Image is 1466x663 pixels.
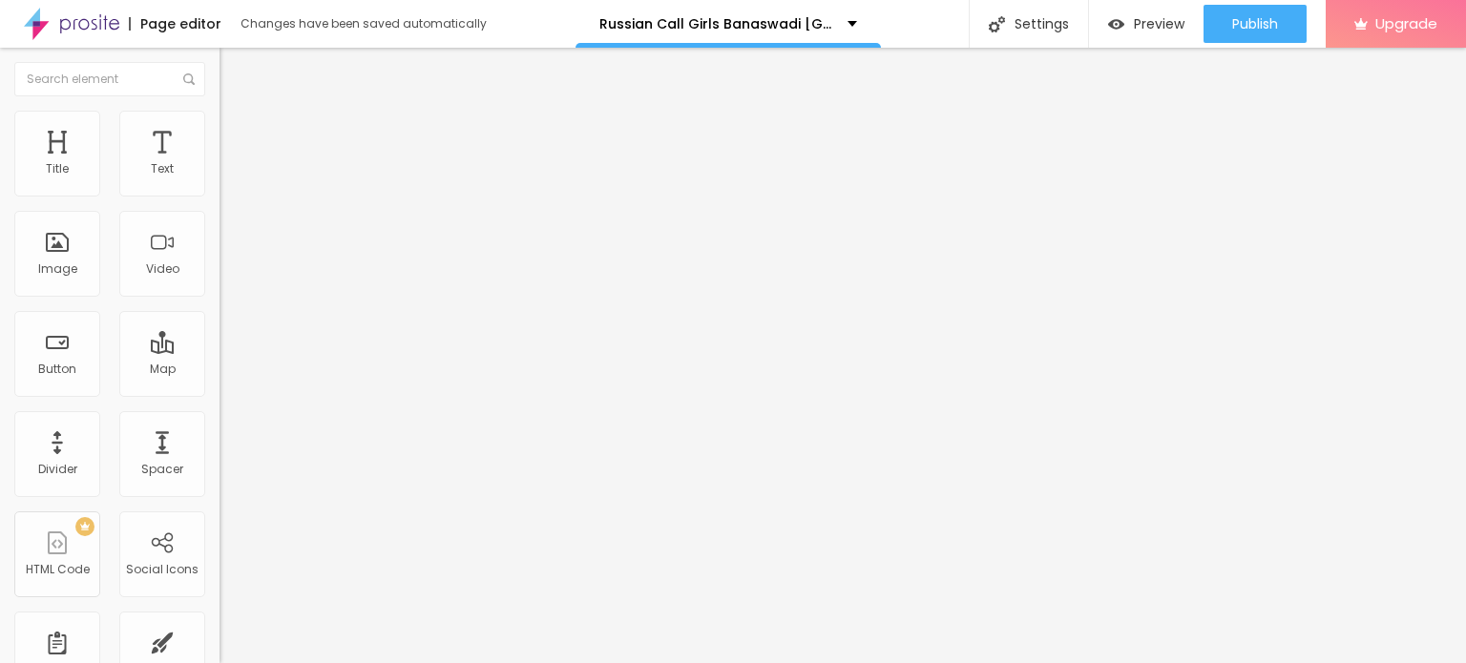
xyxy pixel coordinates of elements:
div: Text [151,162,174,176]
div: Social Icons [126,563,199,576]
input: Search element [14,62,205,96]
img: Icone [183,73,195,85]
img: view-1.svg [1108,16,1124,32]
span: Preview [1134,16,1184,31]
img: Icone [989,16,1005,32]
div: Video [146,262,179,276]
button: Publish [1204,5,1307,43]
div: Page editor [129,17,221,31]
div: Image [38,262,77,276]
p: Russian Call Girls Banaswadi [GEOGRAPHIC_DATA] Escorts 100% Full Satisfaction [599,17,833,31]
button: Preview [1089,5,1204,43]
span: Publish [1232,16,1278,31]
div: Divider [38,463,77,476]
div: Title [46,162,69,176]
span: Upgrade [1375,15,1437,31]
div: Changes have been saved automatically [241,18,487,30]
div: Spacer [141,463,183,476]
div: Map [150,363,176,376]
iframe: Editor [220,48,1466,663]
div: Button [38,363,76,376]
div: HTML Code [26,563,90,576]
